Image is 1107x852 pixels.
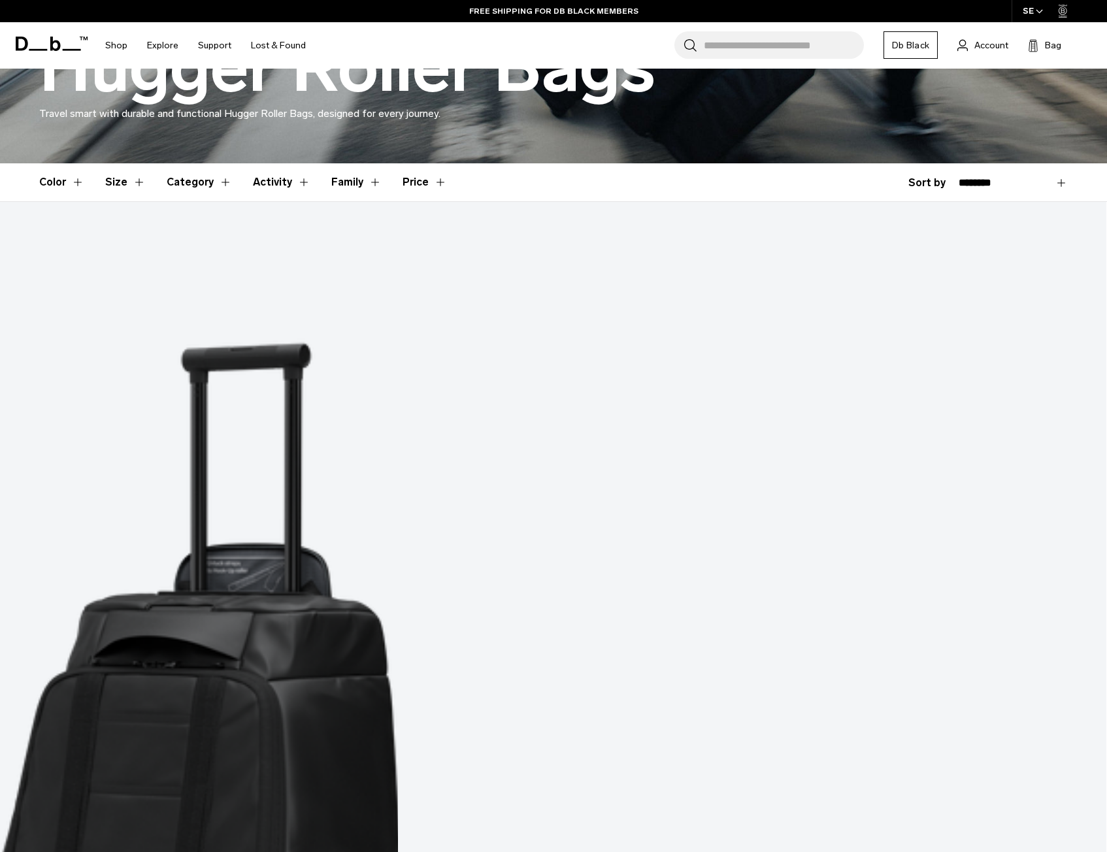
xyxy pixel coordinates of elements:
nav: Main Navigation [95,22,316,69]
a: Db Black [884,31,938,59]
a: Lost & Found [251,22,306,69]
button: Toggle Filter [39,163,84,201]
a: Shop [105,22,127,69]
span: Travel smart with durable and functional Hugger Roller Bags, designed for every journey. [39,107,440,120]
button: Toggle Filter [253,163,310,201]
button: Bag [1028,37,1061,53]
button: Toggle Price [403,163,447,201]
a: Explore [147,22,178,69]
button: Toggle Filter [331,163,382,201]
a: Account [957,37,1008,53]
a: Support [198,22,231,69]
button: Toggle Filter [105,163,146,201]
span: Bag [1045,39,1061,52]
button: Toggle Filter [167,163,232,201]
span: Account [974,39,1008,52]
a: FREE SHIPPING FOR DB BLACK MEMBERS [469,5,638,17]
